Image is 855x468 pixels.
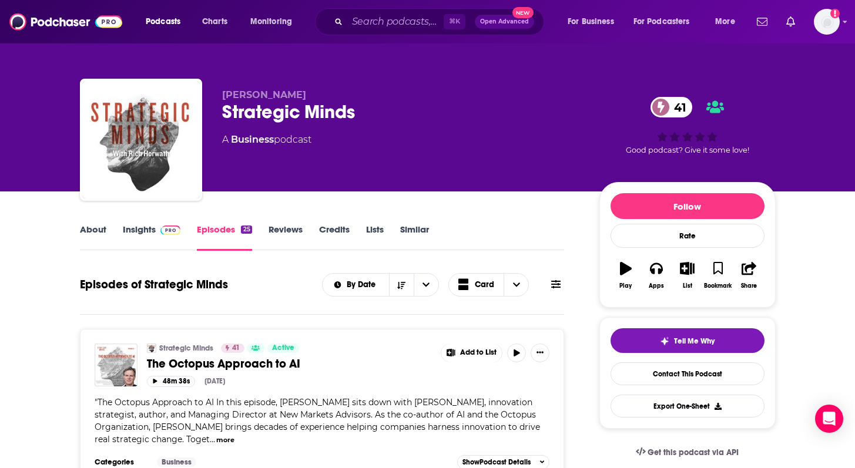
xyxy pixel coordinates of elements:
[460,348,497,357] span: Add to List
[272,342,294,354] span: Active
[323,281,389,289] button: open menu
[830,9,840,18] svg: Add a profile image
[414,274,438,296] button: open menu
[95,457,147,467] h3: Categories
[814,9,840,35] button: Show profile menu
[347,12,444,31] input: Search podcasts, credits, & more...
[221,344,244,353] a: 41
[512,7,534,18] span: New
[703,254,733,297] button: Bookmark
[814,9,840,35] span: Logged in as torisims
[672,254,702,297] button: List
[611,395,765,418] button: Export One-Sheet
[649,282,664,289] div: Apps
[531,344,549,362] button: Show More Button
[662,97,692,117] span: 41
[9,11,122,33] img: Podchaser - Follow, Share and Rate Podcasts
[241,225,252,234] div: 25
[202,14,227,30] span: Charts
[389,274,414,296] button: Sort Direction
[138,12,196,31] button: open menu
[269,224,303,251] a: Reviews
[123,224,181,251] a: InsightsPodchaser Pro
[599,89,776,162] div: 41Good podcast? Give it some love!
[160,225,181,235] img: Podchaser Pro
[704,282,732,289] div: Bookmark
[611,254,641,297] button: Play
[319,224,350,251] a: Credits
[146,14,180,30] span: Podcasts
[480,19,529,25] span: Open Advanced
[626,146,749,154] span: Good podcast? Give it some love!
[619,282,632,289] div: Play
[707,12,750,31] button: open menu
[815,405,843,433] div: Open Intercom Messenger
[674,336,715,346] span: Tell Me Why
[197,224,252,251] a: Episodes25
[611,193,765,219] button: Follow
[95,397,540,445] span: "
[611,224,765,248] div: Rate
[147,376,195,387] button: 48m 38s
[651,97,692,117] a: 41
[814,9,840,35] img: User Profile
[444,14,465,29] span: ⌘ K
[475,281,494,289] span: Card
[232,342,240,354] span: 41
[611,328,765,353] button: tell me why sparkleTell Me Why
[782,12,800,32] a: Show notifications dropdown
[347,281,380,289] span: By Date
[210,434,215,445] span: ...
[626,12,707,31] button: open menu
[80,277,228,292] h1: Episodes of Strategic Minds
[660,336,669,346] img: tell me why sparkle
[641,254,672,297] button: Apps
[95,397,540,445] span: The Octopus Approach to AI In this episode, [PERSON_NAME] sits down with [PERSON_NAME], innovatio...
[322,273,439,297] h2: Choose List sort
[441,344,502,362] button: Show More Button
[204,377,225,385] div: [DATE]
[95,344,138,386] img: The Octopus Approach to AI
[231,134,274,145] a: Business
[633,14,690,30] span: For Podcasters
[267,344,299,353] a: Active
[147,344,156,353] img: Strategic Minds
[216,435,234,445] button: more
[715,14,735,30] span: More
[733,254,764,297] button: Share
[80,224,106,251] a: About
[448,273,529,297] button: Choose View
[683,282,692,289] div: List
[559,12,629,31] button: open menu
[326,8,555,35] div: Search podcasts, credits, & more...
[195,12,234,31] a: Charts
[752,12,772,32] a: Show notifications dropdown
[400,224,429,251] a: Similar
[242,12,307,31] button: open menu
[159,344,213,353] a: Strategic Minds
[741,282,757,289] div: Share
[626,438,749,467] a: Get this podcast via API
[222,89,306,100] span: [PERSON_NAME]
[462,458,531,466] span: Show Podcast Details
[568,14,614,30] span: For Business
[366,224,384,251] a: Lists
[611,362,765,385] a: Contact This Podcast
[648,447,739,457] span: Get this podcast via API
[157,457,196,467] a: Business
[147,356,300,371] span: The Octopus Approach to AI
[82,81,200,198] img: Strategic Minds
[147,356,432,371] a: The Octopus Approach to AI
[250,14,292,30] span: Monitoring
[222,133,311,147] div: A podcast
[475,15,534,29] button: Open AdvancedNew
